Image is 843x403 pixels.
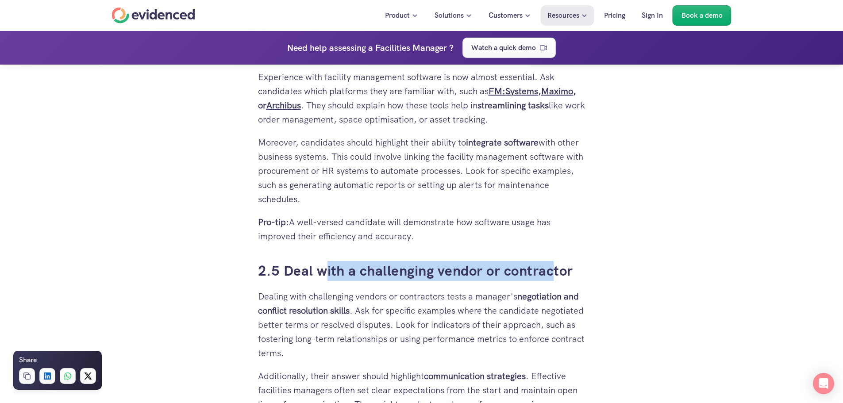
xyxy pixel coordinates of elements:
div: Open Intercom Messenger [813,373,834,394]
strong: , [538,85,541,97]
a: Sign In [635,5,670,26]
p: Watch a quick demo [471,42,536,54]
p: Sign In [642,10,663,21]
strong: communication strategies [424,370,526,382]
strong: streamlining tasks [477,100,549,111]
p: Product [385,10,410,21]
p: Experience with facility management software is now almost essential. Ask candidates which platfo... [258,70,585,127]
p: Moreover, candidates should highlight their ability to with other business systems. This could in... [258,135,585,206]
a: Book a demo [673,5,731,26]
p: Customers [489,10,523,21]
h4: a Facilities Manager [368,41,447,55]
p: Pricing [604,10,625,21]
p: A well-versed candidate will demonstrate how software usage has improved their efficiency and acc... [258,215,585,243]
h6: Share [19,354,37,366]
p: Need help assessing [287,41,366,55]
strong: Pro-tip: [258,216,289,228]
a: Home [112,8,195,23]
a: Watch a quick demo [462,38,556,58]
a: Archibus [266,100,301,111]
strong: integrate software [466,137,539,148]
p: Solutions [435,10,464,21]
h4: ? [449,41,454,55]
p: Resources [547,10,579,21]
p: Book a demo [681,10,723,21]
h3: 2.5 Deal with a challenging vendor or contractor [258,261,585,281]
a: Maximo [541,85,573,97]
a: FM:Systems [489,85,538,97]
p: Dealing with challenging vendors or contractors tests a manager's . Ask for specific examples whe... [258,289,585,360]
a: Pricing [597,5,632,26]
